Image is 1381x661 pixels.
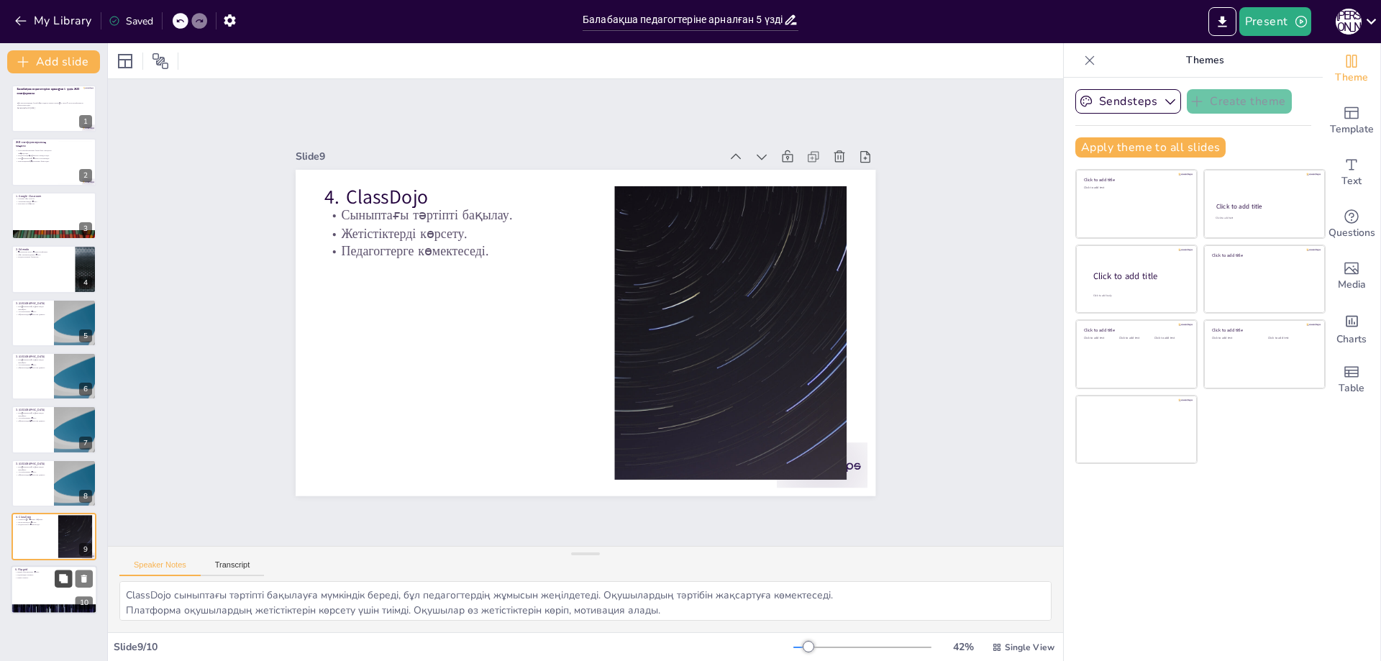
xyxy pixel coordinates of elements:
[1084,337,1116,340] div: Click to add text
[79,276,92,289] div: 4
[332,215,593,260] p: Педагогтерге көмектеседі.
[1335,70,1368,86] span: Theme
[16,518,54,521] p: Сыныптағы тәртіпті бақылау.
[79,169,92,182] div: 2
[1323,302,1380,354] div: Add charts and graphs
[16,197,92,200] p: Онлайн оқу ортасы.
[1187,89,1292,114] button: Create theme
[1323,95,1380,147] div: Add ready made slides
[16,358,50,363] p: Шығармашылық жұмыстарды жинақтау.
[1328,225,1375,241] span: Questions
[12,513,96,560] div: 9
[16,247,71,252] p: 2. Edmodo
[1212,327,1315,333] div: Click to add title
[1336,9,1362,35] div: н [PERSON_NAME]
[16,157,54,160] p: Шығармашылық әлеуетті арттырады.
[16,256,71,259] p: Педагогтермен байланыс.
[1338,277,1366,293] span: Media
[1323,147,1380,199] div: Add text boxes
[16,408,50,412] p: 3. [GEOGRAPHIC_DATA]
[16,465,50,470] p: Шығармашылық жұмыстарды жинақтау.
[12,245,96,293] div: 4
[1268,337,1313,340] div: Click to add text
[1084,327,1187,333] div: Click to add title
[1239,7,1311,36] button: Present
[16,417,50,420] p: Ата-аналармен бөлісу.
[16,200,92,203] p: Тапсырмаларды бөлісу.
[1212,252,1315,257] div: Click to add title
[11,9,98,32] button: My Library
[79,115,92,128] div: 1
[11,566,97,615] div: 10
[7,50,100,73] button: Add slide
[76,597,93,610] div: 10
[1084,177,1187,183] div: Click to add title
[12,460,96,507] div: 8
[333,197,595,242] p: Жетістіктерді көрсету.
[16,251,71,254] p: Әлеуметтік желі тәрізді платформа.
[16,310,50,313] p: Ата-аналармен бөлісу.
[152,53,169,70] span: Position
[16,461,50,465] p: 3. [GEOGRAPHIC_DATA]
[1093,294,1184,298] div: Click to add body
[79,383,92,396] div: 6
[16,521,54,524] p: Жетістіктерді көрсету.
[1216,202,1312,211] div: Click to add title
[119,560,201,576] button: Speaker Notes
[119,581,1052,621] textarea: ClassDojo сыныптағы тәртіпті бақылауға мүмкіндік береді, бұл педагогтердің жұмысын жеңілдетеді. О...
[337,157,599,211] p: 4. ClassDojo
[16,253,71,256] p: Оқу материалдарын бөлісу.
[79,329,92,342] div: 5
[12,299,96,347] div: 5
[79,490,92,503] div: 8
[79,543,92,556] div: 9
[313,120,737,178] div: Slide 9
[1323,354,1380,406] div: Add a table
[16,470,50,473] p: Ата-аналармен бөлісу.
[16,203,92,206] p: Прогрессті бақылау.
[1336,7,1362,36] button: н [PERSON_NAME]
[15,577,93,580] p: Пікір алмасу.
[16,420,50,423] p: Оқушылардың әлеуетін дамыту.
[946,640,980,654] div: 42 %
[12,192,96,240] div: 3
[16,473,50,476] p: Оқушылардың әлеуетін дамыту.
[1005,642,1054,653] span: Single View
[335,179,597,224] p: Сыныптағы тәртіпті бақылау.
[1216,216,1311,220] div: Click to add text
[16,140,54,147] p: ЖИ платформаларының маңызы
[16,412,50,417] p: Шығармашылық жұмыстарды жинақтау.
[16,160,54,163] p: Инновациялық әдістермен байытады.
[15,571,93,574] p: Видео жауаптарын бөлісу.
[1075,89,1181,114] button: Sendsteps
[201,560,265,576] button: Transcript
[12,138,96,186] div: 2
[1212,337,1257,340] div: Click to add text
[76,570,93,588] button: Delete Slide
[1341,173,1362,189] span: Text
[1323,43,1380,95] div: Change the overall theme
[16,154,54,157] p: Педагогтердің жұмысын тиімді етеді.
[1336,332,1367,347] span: Charts
[16,524,54,526] p: Педагогтерге көмектеседі.
[16,313,50,316] p: Оқушылардың әлеуетін дамыту.
[1101,43,1308,78] p: Themes
[1084,186,1187,190] div: Click to add text
[16,515,54,519] p: 4. ClassDojo
[15,574,93,577] p: Идеяларды жеткізу.
[17,101,89,106] p: Бұл презентацияда балабақша педагогтеріне арналған тегін 5 ЖИ платформасы таныстырылады.
[1330,122,1374,137] span: Template
[1093,270,1185,283] div: Click to add title
[109,14,153,28] div: Saved
[1075,137,1226,158] button: Apply theme to all slides
[1208,7,1236,36] button: Export to PowerPoint
[583,9,783,30] input: Insert title
[16,301,50,305] p: 3. [GEOGRAPHIC_DATA]
[16,305,50,310] p: Шығармашылық жұмыстарды жинақтау.
[12,85,96,132] div: 1
[1339,380,1364,396] span: Table
[1154,337,1187,340] div: Click to add text
[12,406,96,453] div: 7
[12,352,96,400] div: 6
[114,50,137,73] div: Layout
